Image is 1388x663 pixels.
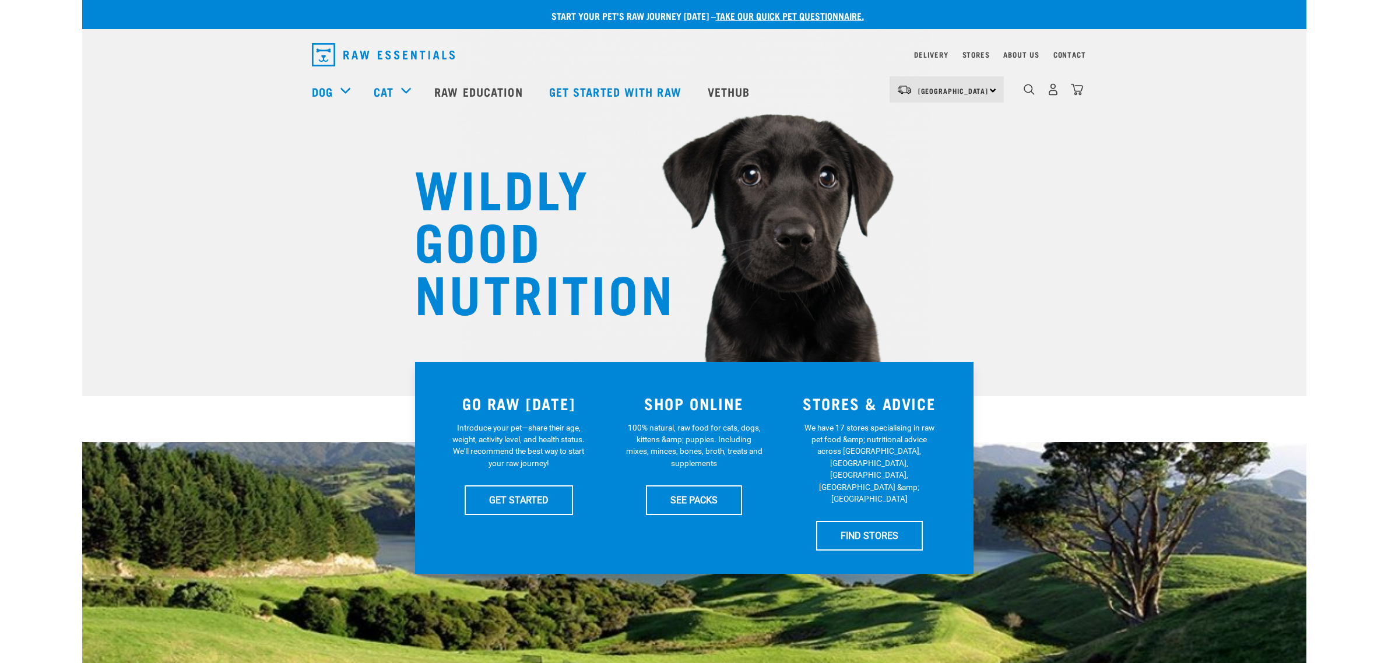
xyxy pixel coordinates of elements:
nav: dropdown navigation [303,38,1086,71]
a: Cat [374,83,393,100]
img: home-icon-1@2x.png [1024,84,1035,95]
a: Get started with Raw [537,68,696,115]
img: home-icon@2x.png [1071,83,1083,96]
img: Raw Essentials Logo [312,43,455,66]
h1: WILDLY GOOD NUTRITION [414,160,648,318]
a: SEE PACKS [646,485,742,514]
a: Contact [1053,52,1086,57]
p: Start your pet’s raw journey [DATE] – [91,9,1315,23]
h3: STORES & ADVICE [789,394,950,412]
h3: SHOP ONLINE [613,394,775,412]
a: About Us [1003,52,1039,57]
p: 100% natural, raw food for cats, dogs, kittens &amp; puppies. Including mixes, minces, bones, bro... [626,422,762,470]
a: Dog [312,83,333,100]
a: Stores [962,52,990,57]
nav: dropdown navigation [82,68,1306,115]
a: take our quick pet questionnaire. [716,13,864,18]
img: van-moving.png [897,84,912,95]
img: user.png [1047,83,1059,96]
p: We have 17 stores specialising in raw pet food &amp; nutritional advice across [GEOGRAPHIC_DATA],... [801,422,938,505]
a: FIND STORES [816,521,923,550]
p: Introduce your pet—share their age, weight, activity level, and health status. We'll recommend th... [450,422,587,470]
h3: GO RAW [DATE] [438,394,600,412]
a: Delivery [914,52,948,57]
a: Vethub [696,68,765,115]
span: [GEOGRAPHIC_DATA] [918,89,989,93]
a: GET STARTED [465,485,573,514]
a: Raw Education [423,68,537,115]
